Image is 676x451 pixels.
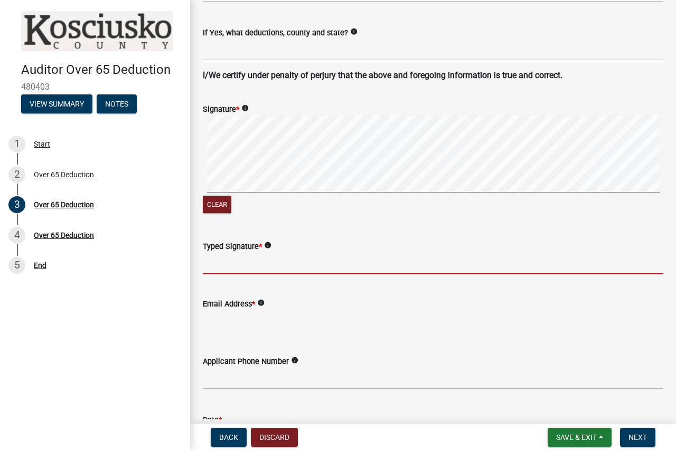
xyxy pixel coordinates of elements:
strong: I/We certify under penalty of perjury that the above and foregoing information is true and correct. [203,70,562,80]
label: Email Address [203,301,255,308]
div: Over 65 Deduction [34,171,94,178]
span: Back [219,433,238,442]
div: 5 [8,257,25,274]
img: Kosciusko County, Indiana [21,11,173,51]
div: End [34,262,46,269]
i: info [264,242,271,249]
button: Next [620,428,655,447]
i: info [291,357,298,364]
label: Date [203,417,222,424]
i: info [241,104,249,112]
button: Clear [203,196,231,213]
div: Over 65 Deduction [34,201,94,208]
span: 480403 [21,82,169,92]
i: info [350,28,358,35]
div: Over 65 Deduction [34,232,94,239]
h4: Auditor Over 65 Deduction [21,62,182,78]
label: If Yes, what deductions, county and state? [203,30,348,37]
label: Applicant Phone Number [203,358,289,366]
button: Save & Exit [548,428,612,447]
div: 3 [8,196,25,213]
i: info [257,299,265,306]
span: Next [628,433,647,442]
button: Discard [251,428,298,447]
button: View Summary [21,94,92,113]
div: Start [34,140,50,148]
div: 1 [8,136,25,152]
wm-modal-confirm: Notes [97,100,137,109]
div: 4 [8,227,25,244]
button: Notes [97,94,137,113]
div: 2 [8,166,25,183]
button: Back [211,428,247,447]
span: Save & Exit [556,433,597,442]
label: Signature [203,106,239,113]
wm-modal-confirm: Summary [21,100,92,109]
label: Typed Signature [203,243,262,251]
